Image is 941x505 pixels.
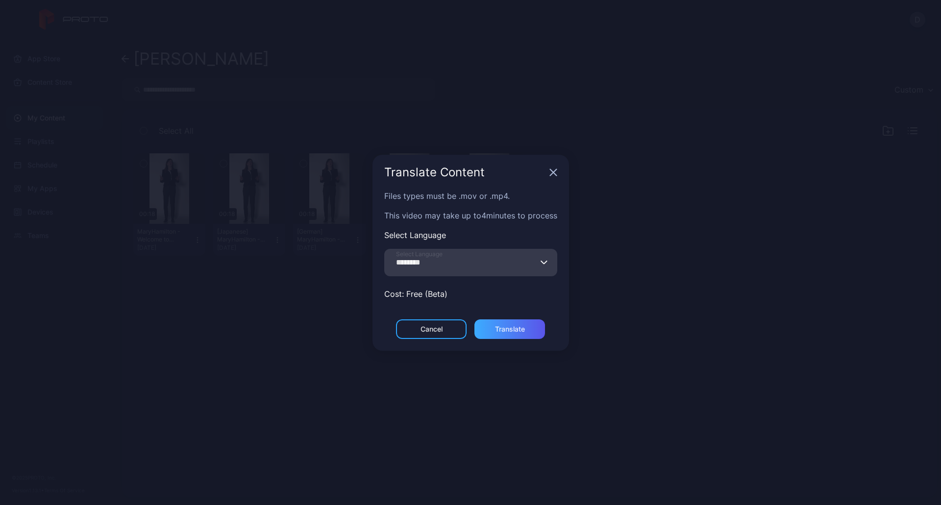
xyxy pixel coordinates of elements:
[384,190,557,202] p: Files types must be .mov or .mp4.
[421,325,443,333] div: Cancel
[495,325,525,333] div: Translate
[396,319,467,339] button: Cancel
[384,167,545,178] div: Translate Content
[396,250,443,258] span: Select Language
[384,288,557,300] p: Cost: Free (Beta)
[541,249,548,276] button: Select Language
[384,210,557,221] p: This video may take up to 4 minutes to process
[384,229,557,241] p: Select Language
[474,319,545,339] button: Translate
[384,249,557,276] input: Select Language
